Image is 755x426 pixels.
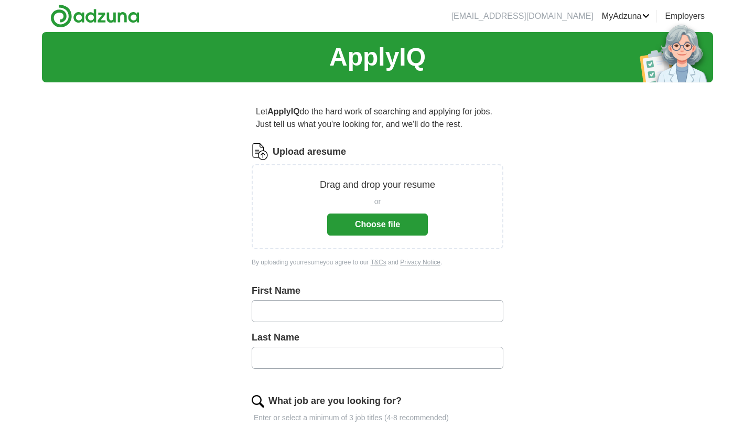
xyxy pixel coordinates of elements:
button: Choose file [327,214,428,236]
strong: ApplyIQ [267,107,299,116]
a: MyAdzuna [602,10,650,23]
div: By uploading your resume you agree to our and . [252,258,503,267]
h1: ApplyIQ [329,38,426,76]
span: or [374,196,381,207]
p: Enter or select a minimum of 3 job titles (4-8 recommended) [252,412,503,423]
label: Last Name [252,331,503,345]
li: [EMAIL_ADDRESS][DOMAIN_NAME] [451,10,594,23]
p: Drag and drop your resume [320,178,435,192]
label: First Name [252,284,503,298]
p: Let do the hard work of searching and applying for jobs. Just tell us what you're looking for, an... [252,101,503,135]
a: Privacy Notice [400,259,440,266]
img: search.png [252,395,264,408]
img: CV Icon [252,143,268,160]
label: Upload a resume [273,145,346,159]
a: T&Cs [371,259,386,266]
img: Adzuna logo [50,4,139,28]
label: What job are you looking for? [268,394,402,408]
a: Employers [665,10,705,23]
